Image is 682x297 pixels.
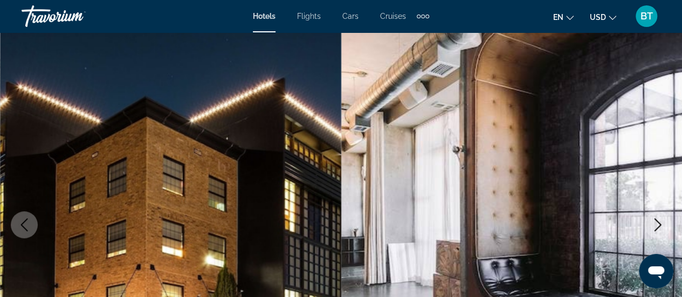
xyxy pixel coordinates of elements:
span: BT [640,11,653,22]
iframe: Button to launch messaging window [639,254,673,288]
a: Flights [297,12,321,20]
button: Previous image [11,211,38,238]
a: Cars [342,12,359,20]
button: User Menu [632,5,660,27]
a: Cruises [380,12,406,20]
button: Next image [644,211,671,238]
span: en [553,13,563,22]
a: Hotels [253,12,275,20]
button: Change language [553,9,574,25]
button: Extra navigation items [417,8,429,25]
span: USD [590,13,606,22]
a: Travorium [22,2,129,30]
button: Change currency [590,9,616,25]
